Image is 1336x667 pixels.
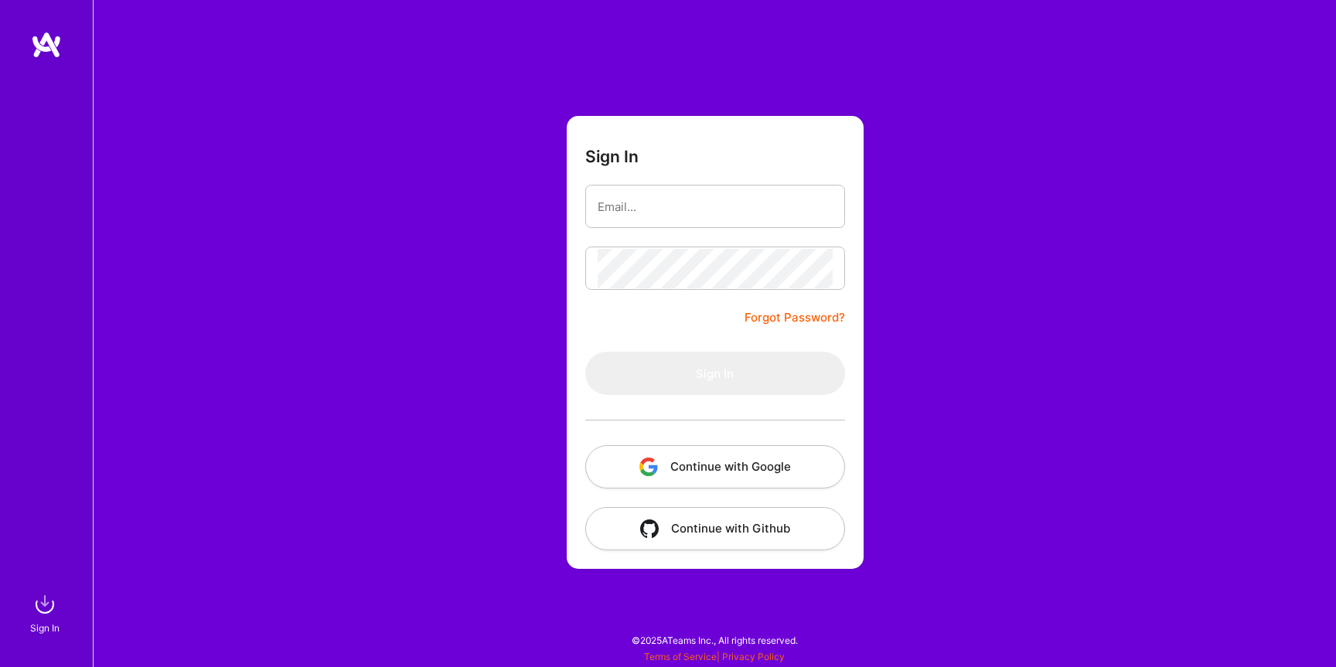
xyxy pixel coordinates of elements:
[639,458,658,476] img: icon
[585,507,845,550] button: Continue with Github
[30,620,60,636] div: Sign In
[93,621,1336,659] div: © 2025 ATeams Inc., All rights reserved.
[31,31,62,59] img: logo
[598,187,833,226] input: Email...
[722,651,785,662] a: Privacy Policy
[640,519,659,538] img: icon
[585,352,845,395] button: Sign In
[644,651,717,662] a: Terms of Service
[585,147,639,166] h3: Sign In
[585,445,845,488] button: Continue with Google
[745,308,845,327] a: Forgot Password?
[29,589,60,620] img: sign in
[32,589,60,636] a: sign inSign In
[644,651,785,662] span: |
